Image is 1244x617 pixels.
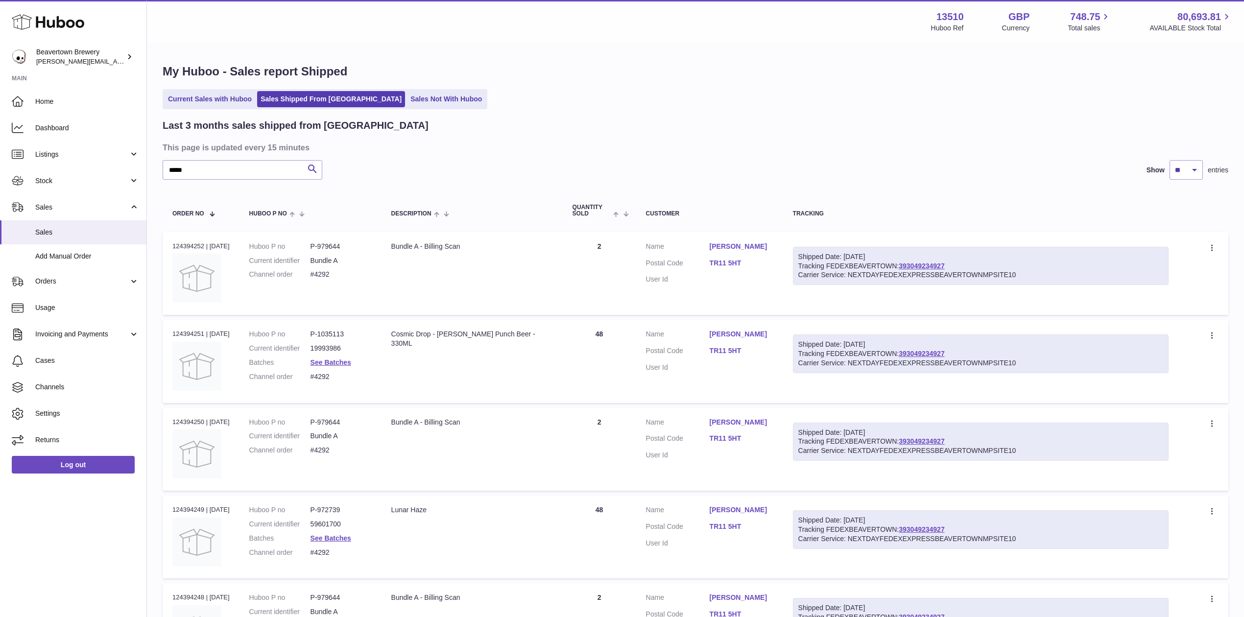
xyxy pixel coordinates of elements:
td: 48 [563,496,636,578]
div: 124394249 | [DATE] [172,505,230,514]
span: Invoicing and Payments [35,330,129,339]
a: TR11 5HT [710,434,773,443]
span: Sales [35,203,129,212]
dt: User Id [646,451,710,460]
span: Description [391,211,431,217]
td: 2 [563,232,636,315]
a: [PERSON_NAME] [710,330,773,339]
div: Shipped Date: [DATE] [798,340,1163,349]
dt: Name [646,593,710,605]
dd: #4292 [311,548,372,557]
h1: My Huboo - Sales report Shipped [163,64,1228,79]
a: 393049234927 [899,437,944,445]
dt: Channel order [249,270,311,279]
dd: P-1035113 [311,330,372,339]
dt: Current identifier [249,431,311,441]
img: Matthew.McCormack@beavertownbrewery.co.uk [12,49,26,64]
a: Log out [12,456,135,474]
span: Settings [35,409,139,418]
span: Order No [172,211,204,217]
dd: 19993986 [311,344,372,353]
dt: User Id [646,539,710,548]
span: Total sales [1068,24,1111,33]
div: Tracking FEDEXBEAVERTOWN: [793,334,1169,373]
span: [PERSON_NAME][EMAIL_ADDRESS][PERSON_NAME][DOMAIN_NAME] [36,57,249,65]
a: [PERSON_NAME] [710,242,773,251]
span: AVAILABLE Stock Total [1149,24,1232,33]
dd: #4292 [311,372,372,381]
dt: Postal Code [646,346,710,358]
dd: Bundle A [311,256,372,265]
img: no-photo.jpg [172,518,221,567]
a: See Batches [311,358,351,366]
a: See Batches [311,534,351,542]
span: 748.75 [1070,10,1100,24]
img: no-photo.jpg [172,254,221,303]
dt: Name [646,330,710,341]
img: no-photo.jpg [172,429,221,478]
span: Sales [35,228,139,237]
label: Show [1147,166,1165,175]
a: Sales Not With Huboo [407,91,485,107]
dt: Name [646,418,710,429]
a: 393049234927 [899,350,944,357]
a: 393049234927 [899,525,944,533]
dt: Current identifier [249,256,311,265]
strong: 13510 [936,10,964,24]
dd: P-979644 [311,593,372,602]
div: Bundle A - Billing Scan [391,593,553,602]
div: Shipped Date: [DATE] [798,603,1163,613]
span: 80,693.81 [1177,10,1221,24]
dt: Current identifier [249,520,311,529]
div: Carrier Service: NEXTDAYFEDEXEXPRESSBEAVERTOWNMPSITE10 [798,534,1163,544]
div: Lunar Haze [391,505,553,515]
dd: Bundle A [311,607,372,617]
dt: Channel order [249,372,311,381]
div: Bundle A - Billing Scan [391,418,553,427]
a: 80,693.81 AVAILABLE Stock Total [1149,10,1232,33]
span: Channels [35,382,139,392]
dt: Huboo P no [249,242,311,251]
div: Shipped Date: [DATE] [798,252,1163,261]
dt: Name [646,242,710,254]
span: Cases [35,356,139,365]
span: Usage [35,303,139,312]
dd: 59601700 [311,520,372,529]
div: Cosmic Drop - [PERSON_NAME] Punch Beer - 330ML [391,330,553,348]
dd: P-972739 [311,505,372,515]
dt: Batches [249,534,311,543]
img: no-photo.jpg [172,342,221,391]
dt: Name [646,505,710,517]
span: Add Manual Order [35,252,139,261]
dt: Huboo P no [249,418,311,427]
dd: P-979644 [311,418,372,427]
dt: Batches [249,358,311,367]
span: Home [35,97,139,106]
div: Shipped Date: [DATE] [798,428,1163,437]
span: Dashboard [35,123,139,133]
span: entries [1208,166,1228,175]
dt: Postal Code [646,259,710,270]
span: Quantity Sold [573,204,611,217]
dd: #4292 [311,446,372,455]
span: Returns [35,435,139,445]
div: Currency [1002,24,1030,33]
dt: Channel order [249,446,311,455]
div: Tracking [793,211,1169,217]
div: 124394248 | [DATE] [172,593,230,602]
dd: #4292 [311,270,372,279]
dt: Postal Code [646,522,710,534]
dt: Current identifier [249,607,311,617]
strong: GBP [1008,10,1029,24]
dt: User Id [646,275,710,284]
a: 748.75 Total sales [1068,10,1111,33]
dt: Postal Code [646,434,710,446]
a: Sales Shipped From [GEOGRAPHIC_DATA] [257,91,405,107]
div: Bundle A - Billing Scan [391,242,553,251]
a: TR11 5HT [710,346,773,356]
div: Carrier Service: NEXTDAYFEDEXEXPRESSBEAVERTOWNMPSITE10 [798,446,1163,455]
div: Tracking FEDEXBEAVERTOWN: [793,423,1169,461]
div: Carrier Service: NEXTDAYFEDEXEXPRESSBEAVERTOWNMPSITE10 [798,358,1163,368]
span: Listings [35,150,129,159]
span: Huboo P no [249,211,287,217]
